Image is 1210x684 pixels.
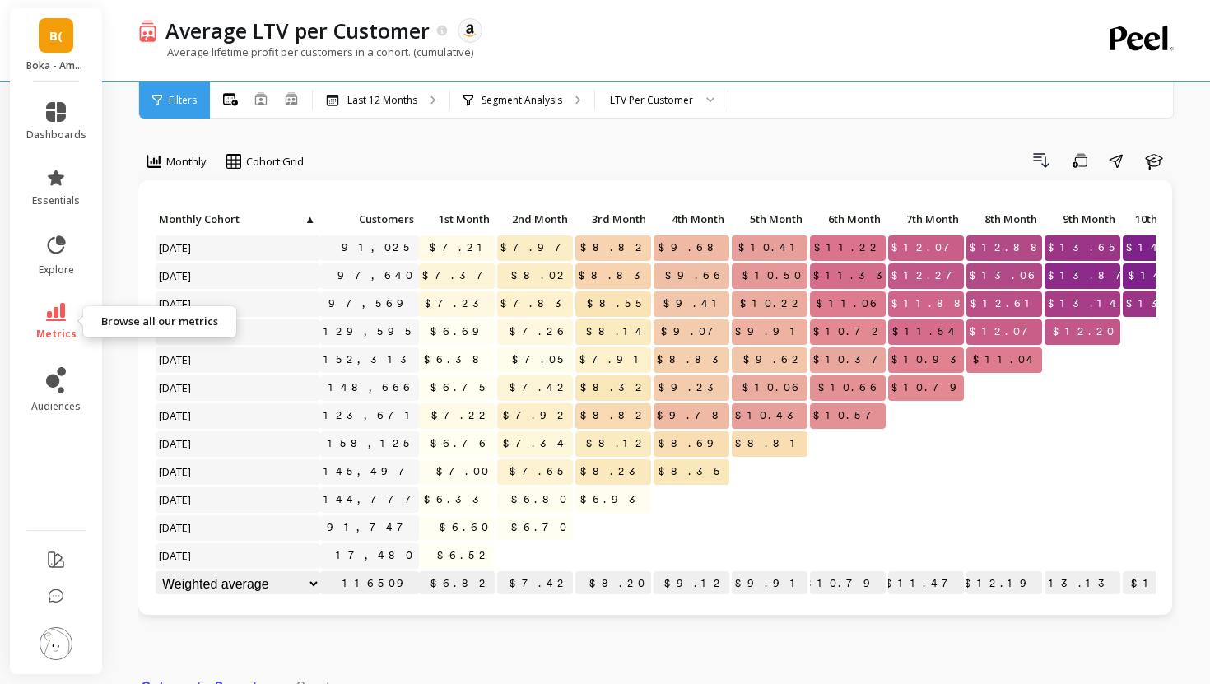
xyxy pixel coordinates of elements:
span: $8.82 [577,235,651,260]
span: $10.43 [732,403,809,428]
span: $6.75 [427,375,495,400]
span: audiences [31,400,81,413]
span: [DATE] [156,319,196,344]
span: [DATE] [156,459,196,484]
p: $9.12 [654,571,729,596]
a: 91,747 [323,515,419,540]
div: Toggle SortBy [966,207,1044,233]
span: $13.14 [1045,291,1125,316]
span: $7.26 [506,319,573,344]
p: $6.82 [419,571,495,596]
img: profile picture [40,627,72,660]
div: Toggle SortBy [731,207,809,233]
p: $9.91 [732,571,807,596]
span: $6.38 [421,347,495,372]
span: [DATE] [156,375,196,400]
p: 4th Month [654,207,729,230]
span: $14.43 [1123,235,1203,260]
span: $8.23 [577,459,651,484]
span: $12.07 [966,319,1044,344]
span: $12.20 [1049,319,1120,344]
span: 2nd Month [500,212,568,226]
span: $13.26 [1123,291,1203,316]
p: Average lifetime profit per customers in a cohort. (cumulative) [138,44,473,59]
a: 145,497 [320,459,421,484]
p: 116509 [320,571,419,596]
a: 97,569 [325,291,419,316]
span: $13.87 [1045,263,1138,288]
span: [DATE] [156,487,196,512]
p: 2nd Month [497,207,573,230]
p: Last 12 Months [347,94,417,107]
div: Toggle SortBy [1122,207,1200,233]
span: 9th Month [1048,212,1115,226]
span: Customers [323,212,414,226]
p: 3rd Month [575,207,651,230]
span: $13.06 [966,263,1044,288]
span: Cohort Grid [246,154,304,170]
span: 7th Month [891,212,959,226]
span: $6.76 [427,431,495,456]
div: Toggle SortBy [496,207,575,233]
span: $7.37 [419,263,499,288]
span: $6.69 [427,319,495,344]
p: $8.20 [575,571,651,596]
span: 4th Month [657,212,724,226]
a: 158,125 [324,431,419,456]
span: $9.91 [732,319,807,344]
p: $14.02 [1123,571,1198,596]
span: $12.27 [888,263,968,288]
span: $8.35 [655,459,729,484]
span: $8.81 [732,431,807,456]
p: $7.42 [497,571,573,596]
span: $8.02 [508,263,573,288]
span: $7.83 [497,291,577,316]
span: $7.21 [426,235,495,260]
span: $10.22 [737,291,807,316]
span: $8.83 [654,347,734,372]
span: 8th Month [970,212,1037,226]
img: api.amazon.svg [463,23,477,38]
span: $7.34 [500,431,573,456]
a: 91,025 [338,235,419,260]
a: 129,595 [320,319,421,344]
p: Segment Analysis [482,94,562,107]
span: $12.88 [966,235,1053,260]
span: $8.83 [575,263,656,288]
span: 1st Month [422,212,490,226]
span: $9.07 [658,319,729,344]
span: B( [49,26,63,45]
p: 6th Month [810,207,886,230]
a: 17,480 [333,543,419,568]
span: $9.62 [740,347,807,372]
span: $6.80 [508,487,573,512]
span: $10.41 [735,235,807,260]
span: $7.97 [497,235,577,260]
p: 1st Month [419,207,495,230]
span: explore [39,263,74,277]
span: $11.22 [811,235,886,260]
span: $11.33 [810,263,898,288]
span: [DATE] [156,291,196,316]
span: $11.88 [888,291,976,316]
span: Monthly Cohort [159,212,303,226]
div: Toggle SortBy [155,207,233,233]
p: 5th Month [732,207,807,230]
span: $7.65 [506,459,573,484]
span: $8.69 [655,431,729,456]
p: $12.19 [966,571,1042,596]
p: Boka - Amazon (Essor) [26,59,86,72]
span: [DATE] [156,347,196,372]
a: 97,640 [334,263,419,288]
span: $8.32 [577,375,651,400]
span: $11.54 [889,319,964,344]
p: $13.13 [1045,571,1120,596]
span: Monthly [166,154,207,170]
span: [DATE] [156,403,196,428]
span: [DATE] [156,515,196,540]
a: 148,666 [325,375,419,400]
span: $8.55 [584,291,651,316]
span: dashboards [26,128,86,142]
span: $10.93 [888,347,972,372]
span: [DATE] [156,263,196,288]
